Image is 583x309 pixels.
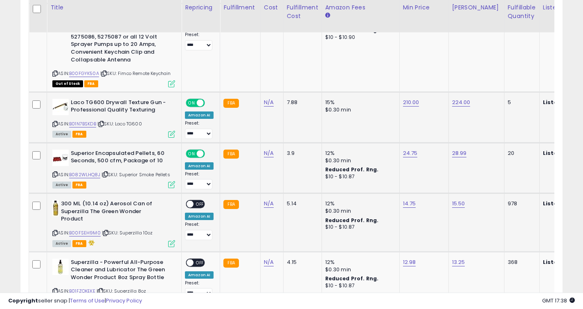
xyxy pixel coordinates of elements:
[50,3,178,12] div: Title
[52,259,69,275] img: 41sp1pDh9kL._SL40_.jpg
[72,131,86,138] span: FBA
[325,259,393,266] div: 12%
[287,200,315,207] div: 5.14
[325,34,393,41] div: $10 - $10.90
[452,200,465,208] a: 15.50
[72,182,86,189] span: FBA
[264,200,274,208] a: N/A
[194,259,207,266] span: OFF
[287,150,315,157] div: 3.9
[452,3,501,12] div: [PERSON_NAME]
[185,162,214,170] div: Amazon AI
[71,99,170,116] b: Laco TG600 Drywall Texture Gun - Professional Quality Texturing
[52,200,59,216] img: 41O0XAC3ByL._SL40_.jpg
[185,271,214,279] div: Amazon AI
[325,217,379,224] b: Reduced Prof. Rng.
[71,150,170,167] b: Superior Encapsulated Pellets, 60 Seconds, 500 cfm, Package of 10
[452,258,465,266] a: 13.25
[325,99,393,106] div: 15%
[97,120,142,127] span: | SKU: Laco TG600
[508,99,533,106] div: 5
[106,297,142,304] a: Privacy Policy
[325,150,393,157] div: 12%
[223,200,239,209] small: FBA
[223,99,239,108] small: FBA
[8,297,38,304] strong: Copyright
[185,222,214,240] div: Preset:
[52,150,175,188] div: ASIN:
[69,70,99,77] a: B00FGYK50A
[264,149,274,157] a: N/A
[452,149,467,157] a: 28.99
[204,150,217,157] span: OFF
[325,207,393,215] div: $0.30 min
[543,200,580,207] b: Listed Price:
[403,98,419,107] a: 210.00
[187,99,197,106] span: ON
[287,99,315,106] div: 7.88
[325,282,393,289] div: $10 - $10.87
[287,259,315,266] div: 4.15
[69,171,100,178] a: B082WLHQ8J
[185,32,214,50] div: Preset:
[508,150,533,157] div: 20
[543,149,580,157] b: Listed Price:
[325,166,379,173] b: Reduced Prof. Rng.
[325,200,393,207] div: 12%
[508,200,533,207] div: 978
[194,201,207,208] span: OFF
[100,70,171,77] span: | SKU: Fimco Remote Keychain
[52,240,71,247] span: All listings currently available for purchase on Amazon
[325,106,393,114] div: $0.30 min
[204,99,217,106] span: OFF
[102,229,153,236] span: | SKU: Superzilla 10oz
[185,280,214,299] div: Preset:
[52,80,83,87] span: All listings that are currently out of stock and unavailable for purchase on Amazon
[403,258,416,266] a: 12.98
[264,98,274,107] a: N/A
[72,240,86,247] span: FBA
[325,275,379,282] b: Reduced Prof. Rng.
[71,259,170,284] b: Superzilla - Powerful All-Purpose Cleaner and Lubricator The Green Wonder Product 8oz Spray Bottle
[508,3,536,20] div: Fulfillable Quantity
[325,266,393,273] div: $0.30 min
[403,3,445,12] div: Min Price
[452,98,470,107] a: 224.00
[52,200,175,246] div: ASIN:
[61,200,160,225] b: 300 ML (10.14 oz) Aerosol Can of Superzilla The Green Wonder Product
[325,173,393,180] div: $10 - $10.87
[52,99,69,115] img: 41hB+rbH9BL._SL40_.jpg
[69,120,96,127] a: B01N7BSKDB
[223,259,239,268] small: FBA
[325,157,393,164] div: $0.30 min
[52,131,71,138] span: All listings currently available for purchase on Amazon
[403,200,416,208] a: 14.75
[187,150,197,157] span: ON
[403,149,418,157] a: 24.75
[69,229,101,236] a: B00FSEH9M0
[70,297,105,304] a: Terms of Use
[264,3,280,12] div: Cost
[185,111,214,119] div: Amazon AI
[84,80,98,87] span: FBA
[52,150,69,166] img: 311uZntzaTL._SL40_.jpg
[52,182,71,189] span: All listings currently available for purchase on Amazon
[325,12,330,19] small: Amazon Fees.
[543,258,580,266] b: Listed Price:
[223,3,257,12] div: Fulfillment
[223,150,239,159] small: FBA
[287,3,318,20] div: Fulfillment Cost
[543,98,580,106] b: Listed Price:
[264,258,274,266] a: N/A
[86,240,95,245] i: hazardous material
[185,171,214,190] div: Preset:
[542,297,575,304] span: 2025-08-14 17:38 GMT
[325,224,393,231] div: $10 - $10.87
[185,3,216,12] div: Repricing
[508,259,533,266] div: 368
[52,99,175,137] div: ASIN:
[52,10,175,86] div: ASIN:
[8,297,142,305] div: seller snap | |
[325,3,396,12] div: Amazon Fees
[185,120,214,139] div: Preset:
